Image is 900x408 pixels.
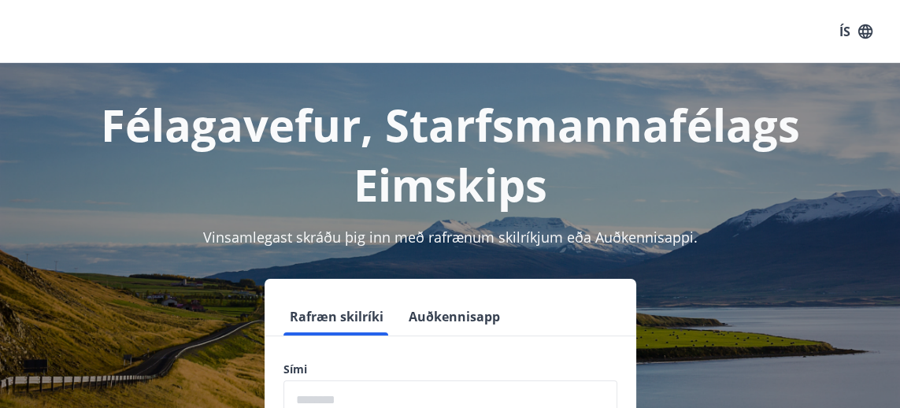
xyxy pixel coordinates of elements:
[203,228,698,247] span: Vinsamlegast skráðu þig inn með rafrænum skilríkjum eða Auðkennisappi.
[283,298,390,336] button: Rafræn skilríki
[19,95,881,214] h1: Félagavefur, Starfsmannafélags Eimskips
[283,362,617,377] label: Sími
[831,17,881,46] button: ÍS
[402,298,506,336] button: Auðkennisapp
